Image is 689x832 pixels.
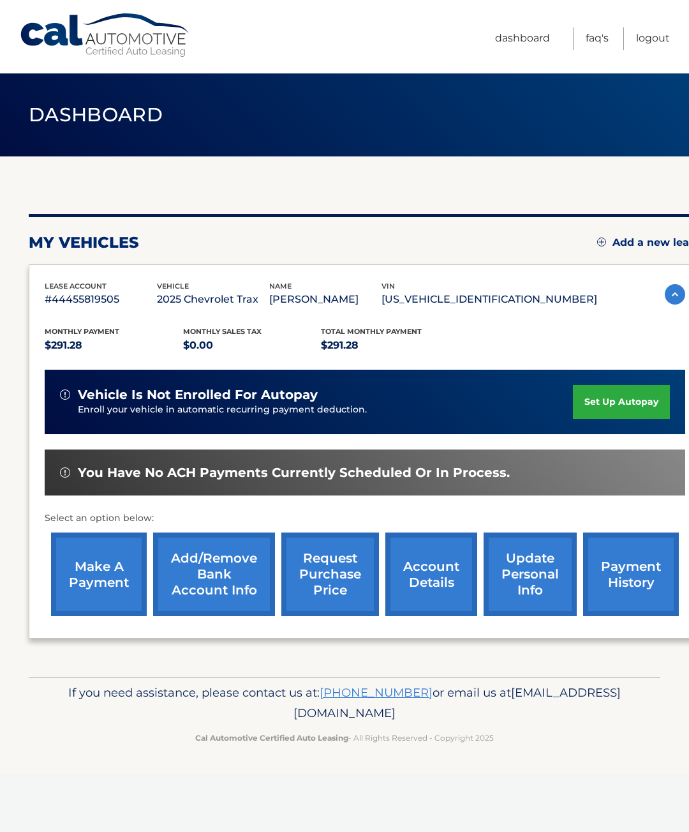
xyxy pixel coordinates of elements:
[269,282,292,291] span: name
[484,533,577,616] a: update personal info
[321,337,459,354] p: $291.28
[382,282,395,291] span: vin
[45,282,107,291] span: lease account
[195,733,348,743] strong: Cal Automotive Certified Auto Leasing
[281,533,379,616] a: request purchase price
[586,27,609,50] a: FAQ's
[29,233,139,252] h2: my vehicles
[45,511,685,526] p: Select an option below:
[583,533,679,616] a: payment history
[183,337,322,354] p: $0.00
[19,13,191,58] a: Cal Automotive
[665,284,685,305] img: accordion-active.svg
[293,685,621,720] span: [EMAIL_ADDRESS][DOMAIN_NAME]
[157,291,269,308] p: 2025 Chevrolet Trax
[45,291,157,308] p: #44455819505
[157,282,189,291] span: vehicle
[636,27,670,50] a: Logout
[385,533,477,616] a: account details
[321,327,422,336] span: Total Monthly Payment
[51,533,147,616] a: make a payment
[78,403,573,417] p: Enroll your vehicle in automatic recurring payment deduction.
[45,337,183,354] p: $291.28
[78,387,318,403] span: vehicle is not enrolled for autopay
[45,327,119,336] span: Monthly Payment
[60,390,70,400] img: alert-white.svg
[29,103,163,126] span: Dashboard
[597,238,606,246] img: add.svg
[183,327,262,336] span: Monthly sales Tax
[320,685,433,700] a: [PHONE_NUMBER]
[48,683,641,723] p: If you need assistance, please contact us at: or email us at
[573,385,670,419] a: set up autopay
[60,467,70,478] img: alert-white.svg
[269,291,382,308] p: [PERSON_NAME]
[382,291,597,308] p: [US_VEHICLE_IDENTIFICATION_NUMBER]
[153,533,275,616] a: Add/Remove bank account info
[495,27,550,50] a: Dashboard
[78,465,510,481] span: You have no ACH payments currently scheduled or in process.
[48,731,641,745] p: - All Rights Reserved - Copyright 2025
